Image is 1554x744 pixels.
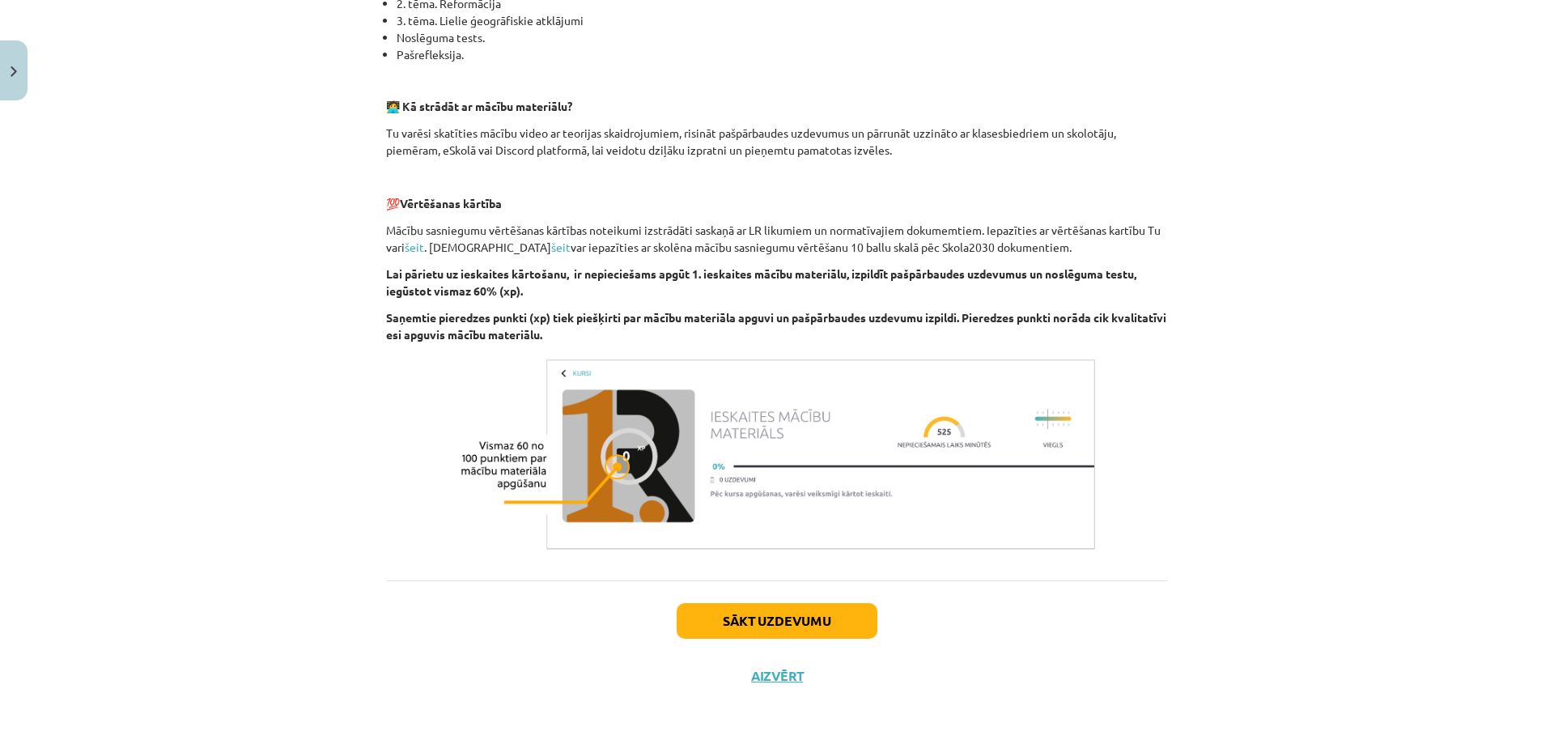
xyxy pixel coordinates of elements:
[677,603,877,639] button: Sākt uzdevumu
[386,99,572,113] strong: 🧑‍💻 Kā strādāt ar mācību materiālu?
[397,12,1168,29] li: 3. tēma. Lielie ģeogrāfiskie atklājumi
[386,310,1166,342] strong: Saņemtie pieredzes punkti (xp) tiek piešķirti par mācību materiāla apguvi un pašpārbaudes uzdevum...
[551,240,571,254] a: šeit
[405,240,424,254] a: šeit
[397,29,1168,46] li: Noslēguma tests.
[746,668,808,684] button: Aizvērt
[386,195,1168,212] p: 💯
[386,125,1168,159] p: Tu varēsi skatīties mācību video ar teorijas skaidrojumiem, risināt pašpārbaudes uzdevumus un pār...
[397,46,1168,63] li: Pašrefleksija.
[386,266,1136,298] strong: Lai pārietu uz ieskaites kārtošanu, ir nepieciešams apgūt 1. ieskaites mācību materiālu, izpildīt...
[11,66,17,77] img: icon-close-lesson-0947bae3869378f0d4975bcd49f059093ad1ed9edebbc8119c70593378902aed.svg
[386,222,1168,256] p: Mācību sasniegumu vērtēšanas kārtības noteikumi izstrādāti saskaņā ar LR likumiem un normatīvajie...
[400,196,502,210] strong: Vērtēšanas kārtība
